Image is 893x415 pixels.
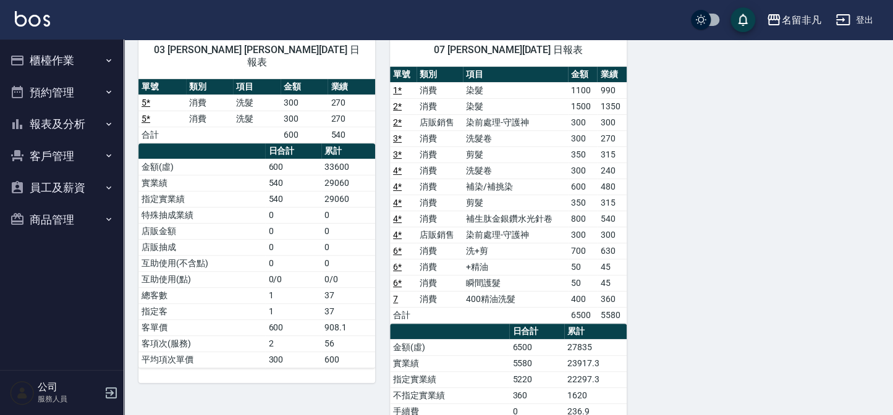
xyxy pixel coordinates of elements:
button: 櫃檯作業 [5,44,119,77]
td: 700 [568,243,598,259]
td: 剪髮 [463,146,568,162]
td: 補染/補挑染 [463,178,568,195]
td: 客單價 [138,319,265,335]
td: 315 [597,146,627,162]
h5: 公司 [38,381,101,393]
td: 630 [597,243,627,259]
td: 染前處理-守護神 [463,114,568,130]
td: 金額(虛) [390,339,509,355]
td: 客項次(服務) [138,335,265,351]
td: 270 [328,94,375,111]
td: 600 [281,127,328,143]
td: 300 [281,111,328,127]
td: 22297.3 [564,371,627,387]
td: 不指定實業績 [390,387,509,403]
th: 單號 [138,79,186,95]
td: 0/0 [265,271,321,287]
td: 300 [568,130,598,146]
td: 300 [568,114,598,130]
span: 03 [PERSON_NAME] [PERSON_NAME][DATE] 日報表 [153,44,360,69]
td: 300 [568,162,598,178]
button: 登出 [831,9,878,31]
td: 540 [265,175,321,191]
td: 總客數 [138,287,265,303]
td: 45 [597,275,627,291]
td: 平均項次單價 [138,351,265,367]
img: Logo [15,11,50,27]
th: 日合計 [265,143,321,159]
td: 400精油洗髮 [463,291,568,307]
td: 消費 [417,275,463,291]
button: save [730,7,755,32]
td: 洗+剪 [463,243,568,259]
td: 染髮 [463,82,568,98]
td: 2 [265,335,321,351]
td: 合計 [390,307,417,323]
td: +精油 [463,259,568,275]
th: 業績 [597,67,627,83]
td: 店販銷售 [417,114,463,130]
td: 0 [321,255,375,271]
td: 6500 [568,307,598,323]
td: 300 [597,114,627,130]
td: 600 [265,159,321,175]
button: 名留非凡 [761,7,826,33]
td: 600 [265,319,321,335]
a: 7 [393,294,398,304]
td: 480 [597,178,627,195]
td: 300 [568,227,598,243]
td: 染髮 [463,98,568,114]
td: 1620 [564,387,627,403]
button: 客戶管理 [5,140,119,172]
td: 消費 [417,130,463,146]
th: 金額 [568,67,598,83]
span: 07 [PERSON_NAME][DATE] 日報表 [405,44,612,56]
td: 300 [597,227,627,243]
th: 金額 [281,79,328,95]
td: 350 [568,146,598,162]
td: 0 [321,239,375,255]
button: 商品管理 [5,204,119,236]
td: 0 [265,207,321,223]
td: 0 [265,223,321,239]
td: 消費 [417,98,463,114]
p: 服務人員 [38,393,101,405]
div: 名留非凡 [781,12,821,28]
th: 業績 [328,79,375,95]
td: 剪髮 [463,195,568,211]
td: 消費 [186,94,234,111]
td: 540 [328,127,375,143]
button: 員工及薪資 [5,172,119,204]
td: 洗髮 [233,111,281,127]
td: 1100 [568,82,598,98]
td: 400 [568,291,598,307]
td: 店販抽成 [138,239,265,255]
td: 37 [321,303,375,319]
td: 45 [597,259,627,275]
td: 600 [568,178,598,195]
td: 37 [321,287,375,303]
td: 540 [265,191,321,207]
th: 累計 [321,143,375,159]
td: 300 [281,94,328,111]
td: 指定實業績 [390,371,509,387]
img: Person [10,380,35,405]
td: 29060 [321,191,375,207]
td: 互助使用(點) [138,271,265,287]
td: 360 [509,387,564,403]
td: 消費 [417,82,463,98]
td: 50 [568,259,598,275]
td: 洗髮卷 [463,130,568,146]
td: 消費 [417,291,463,307]
td: 270 [328,111,375,127]
th: 類別 [417,67,463,83]
td: 消費 [417,195,463,211]
td: 50 [568,275,598,291]
td: 店販銷售 [417,227,463,243]
td: 800 [568,211,598,227]
td: 實業績 [138,175,265,191]
td: 0 [265,255,321,271]
td: 350 [568,195,598,211]
button: 預約管理 [5,77,119,109]
td: 0/0 [321,271,375,287]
